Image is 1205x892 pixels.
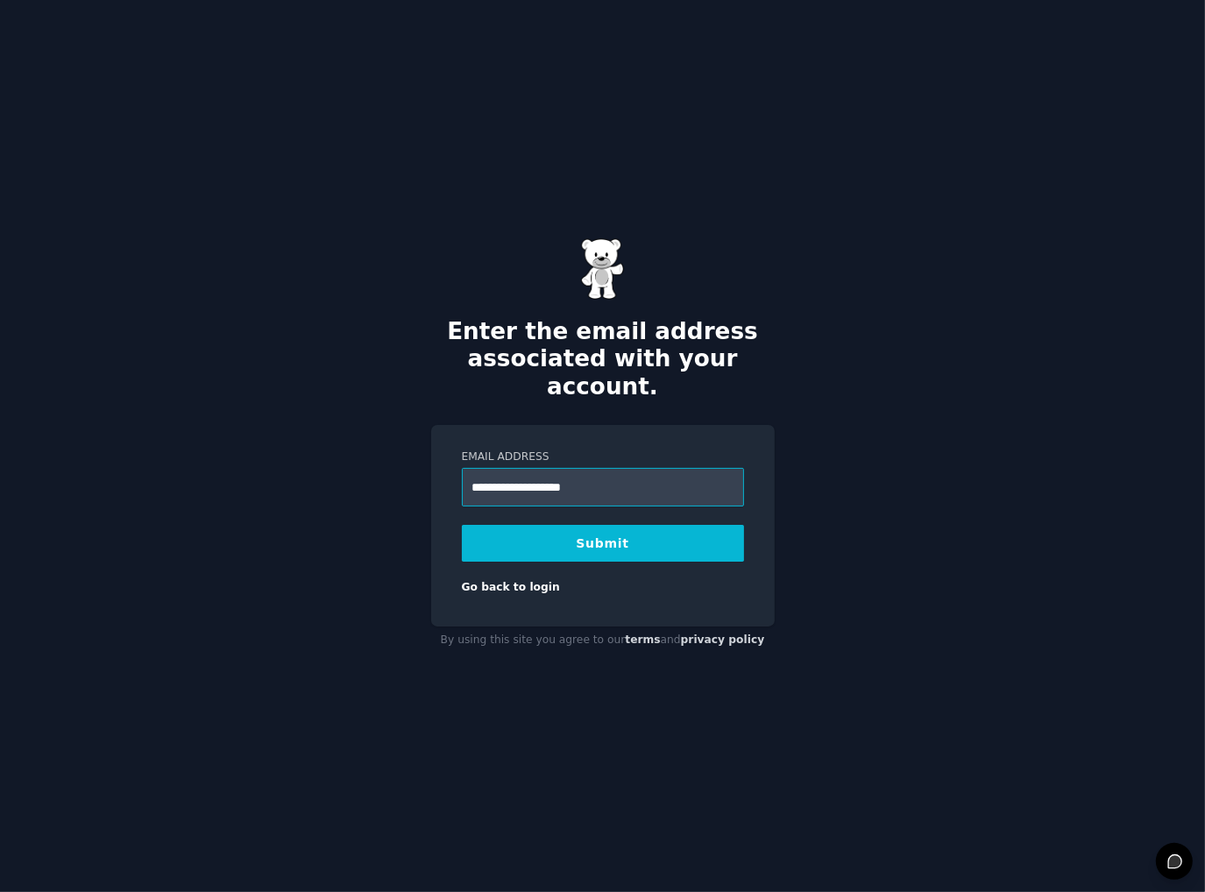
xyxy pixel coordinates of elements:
label: Email Address [462,450,744,465]
h2: Enter the email address associated with your account. [431,318,775,401]
div: By using this site you agree to our and [431,627,775,655]
a: Go back to login [462,581,560,593]
img: Gummy Bear [581,238,625,300]
button: Submit [462,525,744,562]
a: privacy policy [681,634,765,646]
a: terms [625,634,660,646]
